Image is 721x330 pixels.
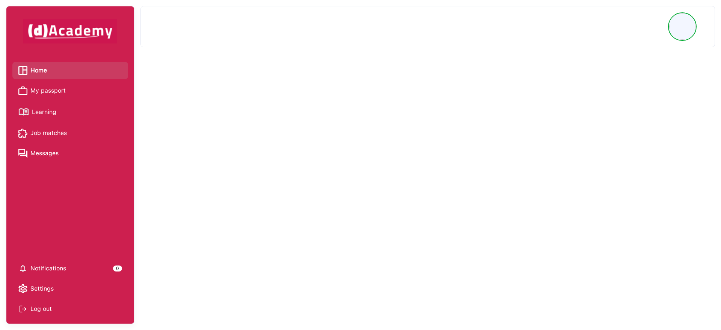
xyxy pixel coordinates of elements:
[30,65,47,76] span: Home
[18,303,122,315] div: Log out
[30,148,59,159] span: Messages
[18,85,122,96] a: My passport iconMy passport
[18,127,122,139] a: Job matches iconJob matches
[18,66,27,75] img: Home icon
[18,65,122,76] a: Home iconHome
[18,304,27,313] img: Log out
[18,284,27,293] img: setting
[113,265,122,271] div: 0
[18,105,29,118] img: Learning icon
[669,13,695,40] img: Profile
[30,263,66,274] span: Notifications
[30,85,66,96] span: My passport
[30,127,67,139] span: Job matches
[18,264,27,273] img: setting
[30,283,54,294] span: Settings
[18,149,27,158] img: Messages icon
[32,106,56,118] span: Learning
[23,19,117,43] img: dAcademy
[18,105,122,118] a: Learning iconLearning
[18,129,27,138] img: Job matches icon
[18,86,27,95] img: My passport icon
[18,148,122,159] a: Messages iconMessages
